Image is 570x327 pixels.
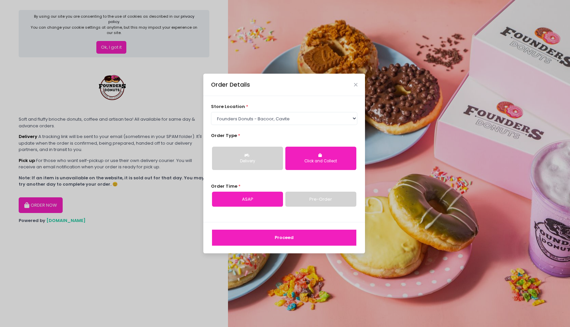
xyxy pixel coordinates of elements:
button: Proceed [212,230,356,246]
a: Pre-Order [285,192,356,207]
div: Delivery [217,158,278,164]
span: store location [211,103,245,110]
button: Delivery [212,147,283,170]
button: Close [354,83,357,86]
div: Click and Collect [290,158,352,164]
div: Order Details [211,80,250,89]
a: ASAP [212,192,283,207]
span: Order Type [211,132,237,139]
button: Click and Collect [285,147,356,170]
span: Order Time [211,183,237,189]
